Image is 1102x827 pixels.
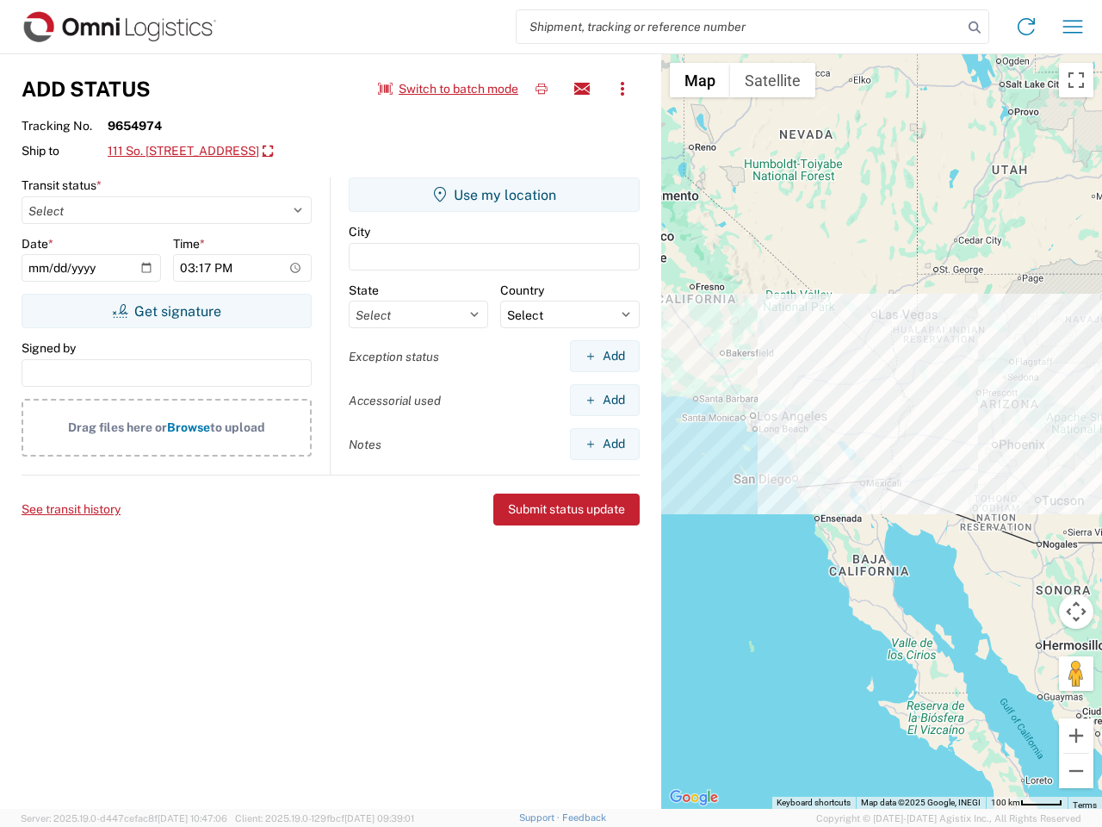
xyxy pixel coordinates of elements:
label: Signed by [22,340,76,356]
a: Support [519,812,562,823]
span: Copyright © [DATE]-[DATE] Agistix Inc., All Rights Reserved [816,811,1081,826]
a: Feedback [562,812,606,823]
button: Keyboard shortcuts [777,797,851,809]
span: Drag files here or [68,420,167,434]
span: Client: 2025.19.0-129fbcf [235,813,414,824]
h3: Add Status [22,77,151,102]
label: State [349,283,379,298]
span: [DATE] 10:47:06 [158,813,227,824]
button: Add [570,340,640,372]
button: Use my location [349,177,640,212]
span: [DATE] 09:39:01 [344,813,414,824]
a: Open this area in Google Maps (opens a new window) [666,787,722,809]
a: Terms [1073,800,1097,810]
button: Map camera controls [1059,594,1093,629]
label: City [349,224,370,239]
span: to upload [210,420,265,434]
button: Submit status update [493,494,640,525]
label: Country [500,283,544,298]
button: Add [570,384,640,416]
strong: 9654974 [108,118,162,134]
label: Time [173,236,205,252]
img: Google [666,787,722,809]
button: Switch to batch mode [378,75,518,103]
a: 111 So. [STREET_ADDRESS] [108,137,273,166]
button: Show street map [670,63,730,97]
span: Map data ©2025 Google, INEGI [861,798,981,807]
span: Server: 2025.19.0-d447cefac8f [21,813,227,824]
button: Add [570,428,640,460]
label: Exception status [349,349,439,364]
label: Notes [349,437,381,452]
button: Zoom in [1059,718,1093,753]
label: Transit status [22,177,102,193]
span: Browse [167,420,210,434]
span: Ship to [22,143,108,159]
button: Zoom out [1059,754,1093,788]
button: See transit history [22,495,121,524]
span: 100 km [991,798,1020,807]
span: Tracking No. [22,118,108,134]
button: Toggle fullscreen view [1059,63,1093,97]
button: Drag Pegman onto the map to open Street View [1059,656,1093,691]
label: Accessorial used [349,393,441,408]
label: Date [22,236,53,252]
button: Get signature [22,294,312,328]
input: Shipment, tracking or reference number [517,10,963,43]
button: Show satellite imagery [730,63,815,97]
button: Map Scale: 100 km per 45 pixels [986,797,1068,809]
